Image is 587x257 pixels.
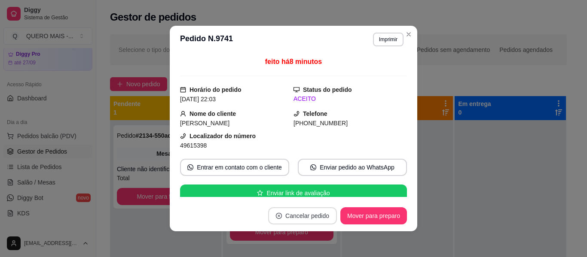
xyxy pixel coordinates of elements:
[257,190,263,196] span: star
[180,33,233,46] h3: Pedido N. 9741
[402,27,416,41] button: Close
[276,213,282,219] span: close-circle
[180,87,186,93] span: calendar
[187,164,193,170] span: whats-app
[293,87,300,93] span: desktop
[180,120,229,127] span: [PERSON_NAME]
[265,58,322,65] span: feito há 8 minutos
[190,133,256,139] strong: Localizador do número
[293,94,407,103] div: ACEITO
[180,159,289,176] button: whats-appEntrar em contato com o cliente
[293,120,348,127] span: [PHONE_NUMBER]
[303,110,327,117] strong: Telefone
[303,86,352,93] strong: Status do pedido
[340,207,407,224] button: Mover para preparo
[298,159,407,176] button: whats-appEnviar pedido ao WhatsApp
[180,184,407,202] button: starEnviar link de avaliação
[310,164,316,170] span: whats-app
[180,142,207,149] span: 49615398
[293,111,300,117] span: phone
[373,33,404,46] button: Imprimir
[268,207,337,224] button: close-circleCancelar pedido
[180,96,216,103] span: [DATE] 22:03
[180,133,186,139] span: phone
[180,111,186,117] span: user
[190,86,242,93] strong: Horário do pedido
[190,110,236,117] strong: Nome do cliente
